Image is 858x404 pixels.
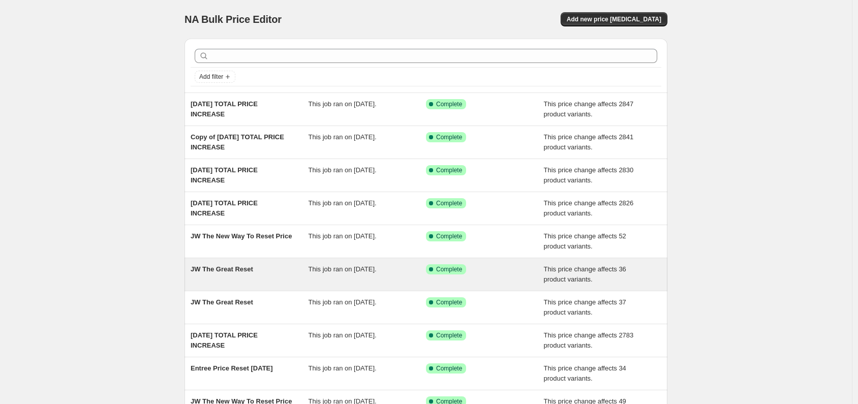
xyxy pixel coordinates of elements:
span: [DATE] TOTAL PRICE INCREASE [191,199,258,217]
span: Copy of [DATE] TOTAL PRICE INCREASE [191,133,284,151]
span: This price change affects 36 product variants. [544,265,626,283]
span: Entree Price Reset [DATE] [191,364,273,372]
span: This job ran on [DATE]. [309,232,377,240]
span: Complete [436,364,462,372]
span: [DATE] TOTAL PRICE INCREASE [191,100,258,118]
span: JW The Great Reset [191,298,253,306]
span: This job ran on [DATE]. [309,199,377,207]
span: Complete [436,232,462,240]
span: This job ran on [DATE]. [309,265,377,273]
span: This job ran on [DATE]. [309,166,377,174]
span: This price change affects 52 product variants. [544,232,626,250]
span: This price change affects 2826 product variants. [544,199,634,217]
span: Complete [436,166,462,174]
span: This job ran on [DATE]. [309,298,377,306]
span: Add filter [199,73,223,81]
span: This price change affects 34 product variants. [544,364,626,382]
span: Complete [436,100,462,108]
span: This job ran on [DATE]. [309,133,377,141]
span: NA Bulk Price Editor [185,14,282,25]
button: Add filter [195,71,235,83]
span: This job ran on [DATE]. [309,100,377,108]
span: Complete [436,199,462,207]
span: Add new price [MEDICAL_DATA] [567,15,661,23]
span: This price change affects 2847 product variants. [544,100,634,118]
span: Complete [436,331,462,339]
span: JW The Great Reset [191,265,253,273]
span: Complete [436,133,462,141]
span: This price change affects 2830 product variants. [544,166,634,184]
span: This job ran on [DATE]. [309,364,377,372]
span: JW The New Way To Reset Price [191,232,292,240]
span: This price change affects 37 product variants. [544,298,626,316]
span: Complete [436,298,462,306]
span: [DATE] TOTAL PRICE INCREASE [191,166,258,184]
span: [DATE] TOTAL PRICE INCREASE [191,331,258,349]
span: This price change affects 2841 product variants. [544,133,634,151]
span: Complete [436,265,462,273]
button: Add new price [MEDICAL_DATA] [561,12,667,26]
span: This price change affects 2783 product variants. [544,331,634,349]
span: This job ran on [DATE]. [309,331,377,339]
